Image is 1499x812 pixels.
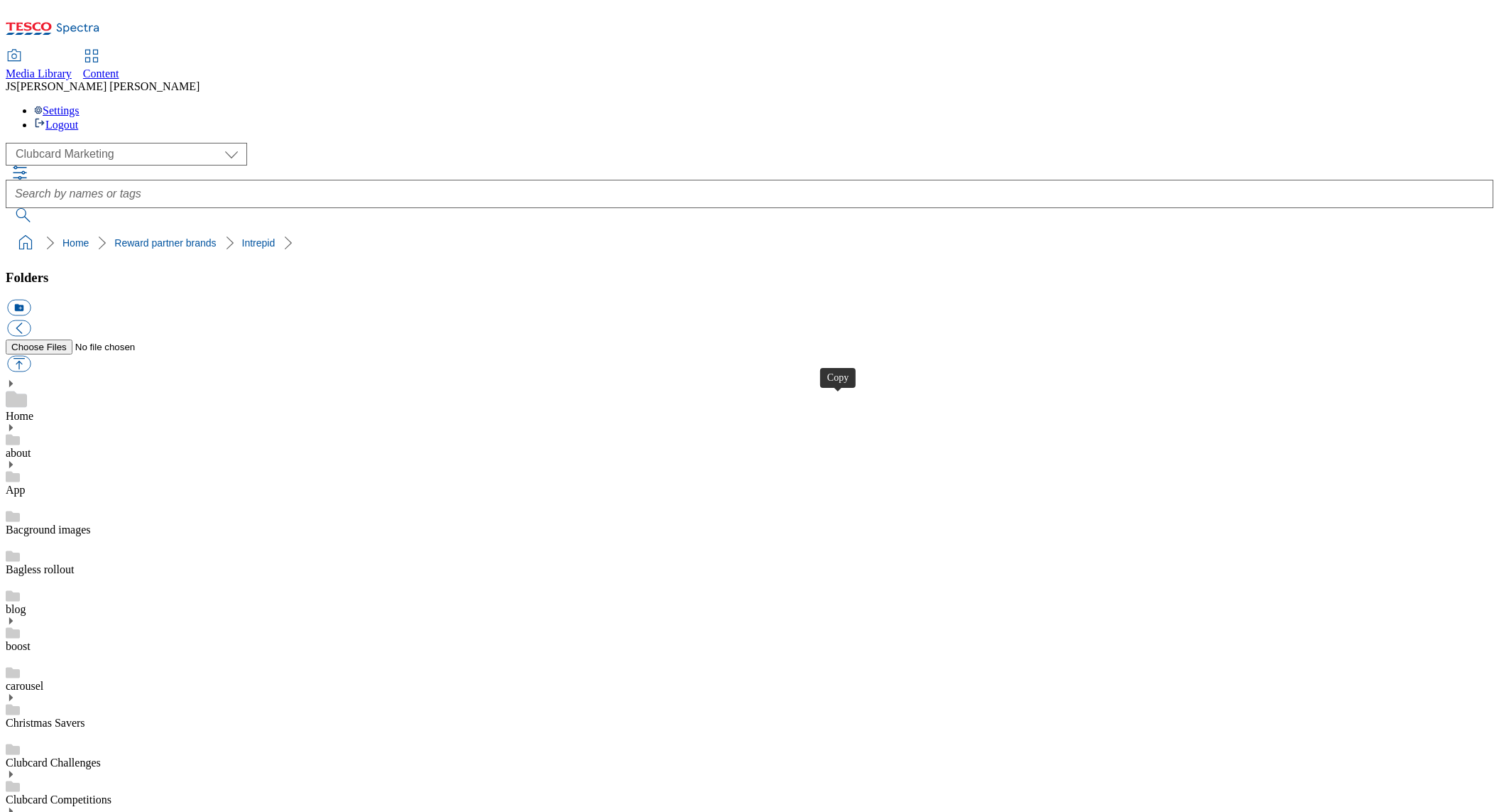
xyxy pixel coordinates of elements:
input: Search by names or tags [6,180,1493,208]
span: Content [83,67,119,80]
span: Media Library [6,67,72,80]
a: Clubcard Competitions [6,794,111,806]
a: Settings [34,104,80,117]
a: Intrepid [242,237,276,249]
span: JS [6,80,16,92]
a: Logout [34,119,78,131]
a: Reward partner brands [114,237,216,249]
a: blog [6,603,26,615]
a: Christmas Savers [6,717,85,729]
a: Bagless rollout [6,563,74,575]
a: Home [6,410,33,422]
a: carousel [6,680,43,692]
h3: Folders [6,270,1493,286]
a: Bacground images [6,524,91,536]
a: home [14,232,37,254]
a: App [6,484,26,496]
nav: breadcrumb [6,229,1493,256]
a: boost [6,640,31,652]
a: Home [62,237,89,249]
a: Clubcard Challenges [6,757,101,769]
a: Content [83,50,119,80]
a: about [6,447,31,459]
a: Media Library [6,50,72,80]
span: [PERSON_NAME] [PERSON_NAME] [16,80,200,92]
